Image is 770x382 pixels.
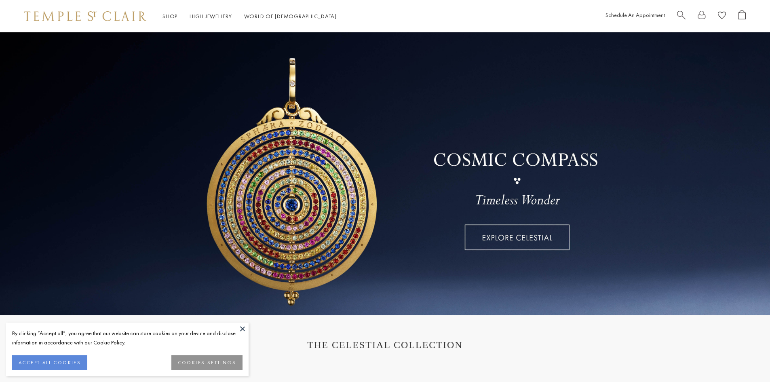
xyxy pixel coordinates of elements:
a: Open Shopping Bag [738,10,746,23]
a: High JewelleryHigh Jewellery [190,13,232,20]
h1: THE CELESTIAL COLLECTION [32,340,738,350]
nav: Main navigation [162,11,337,21]
a: ShopShop [162,13,177,20]
div: By clicking “Accept all”, you agree that our website can store cookies on your device and disclos... [12,329,243,347]
a: Schedule An Appointment [605,11,665,19]
img: Temple St. Clair [24,11,146,21]
a: View Wishlist [718,10,726,23]
a: Search [677,10,686,23]
a: World of [DEMOGRAPHIC_DATA]World of [DEMOGRAPHIC_DATA] [244,13,337,20]
button: COOKIES SETTINGS [171,355,243,370]
button: ACCEPT ALL COOKIES [12,355,87,370]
